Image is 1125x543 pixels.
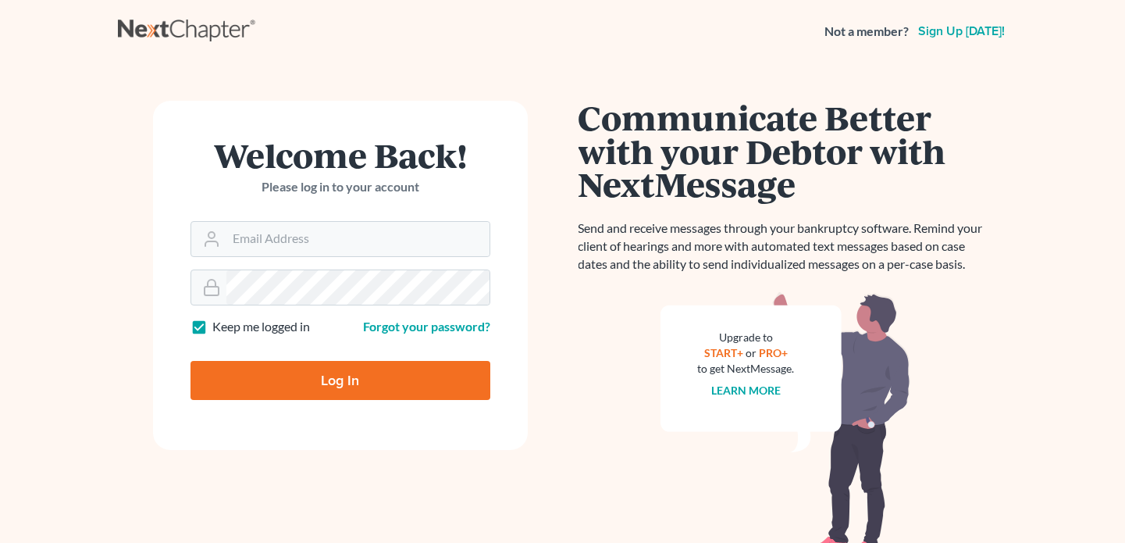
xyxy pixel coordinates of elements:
strong: Not a member? [824,23,909,41]
div: to get NextMessage. [698,361,795,377]
h1: Welcome Back! [190,138,490,172]
label: Keep me logged in [212,318,310,336]
input: Email Address [226,222,490,256]
p: Send and receive messages through your bankruptcy software. Remind your client of hearings and mo... [579,220,992,273]
a: Sign up [DATE]! [915,25,1008,38]
a: Learn more [711,384,781,397]
span: or [746,346,757,359]
a: START+ [704,346,743,359]
p: Please log in to your account [190,178,490,196]
div: Upgrade to [698,330,795,345]
a: PRO+ [759,346,788,359]
input: Log In [190,361,490,400]
h1: Communicate Better with your Debtor with NextMessage [579,101,992,201]
a: Forgot your password? [363,319,490,334]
